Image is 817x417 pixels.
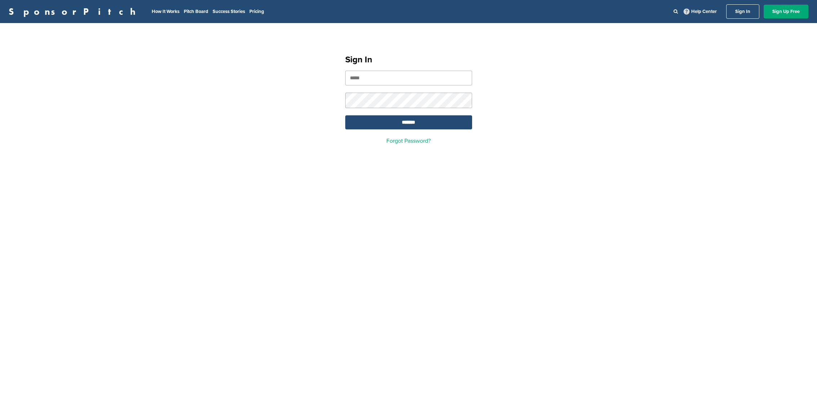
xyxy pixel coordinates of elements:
a: Pitch Board [184,9,208,14]
a: Help Center [682,7,718,16]
h1: Sign In [345,53,472,66]
a: SponsorPitch [9,7,140,16]
a: Forgot Password? [386,137,431,145]
a: How It Works [152,9,179,14]
a: Sign Up Free [764,5,808,18]
a: Pricing [249,9,264,14]
a: Sign In [726,4,759,19]
a: Success Stories [213,9,245,14]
